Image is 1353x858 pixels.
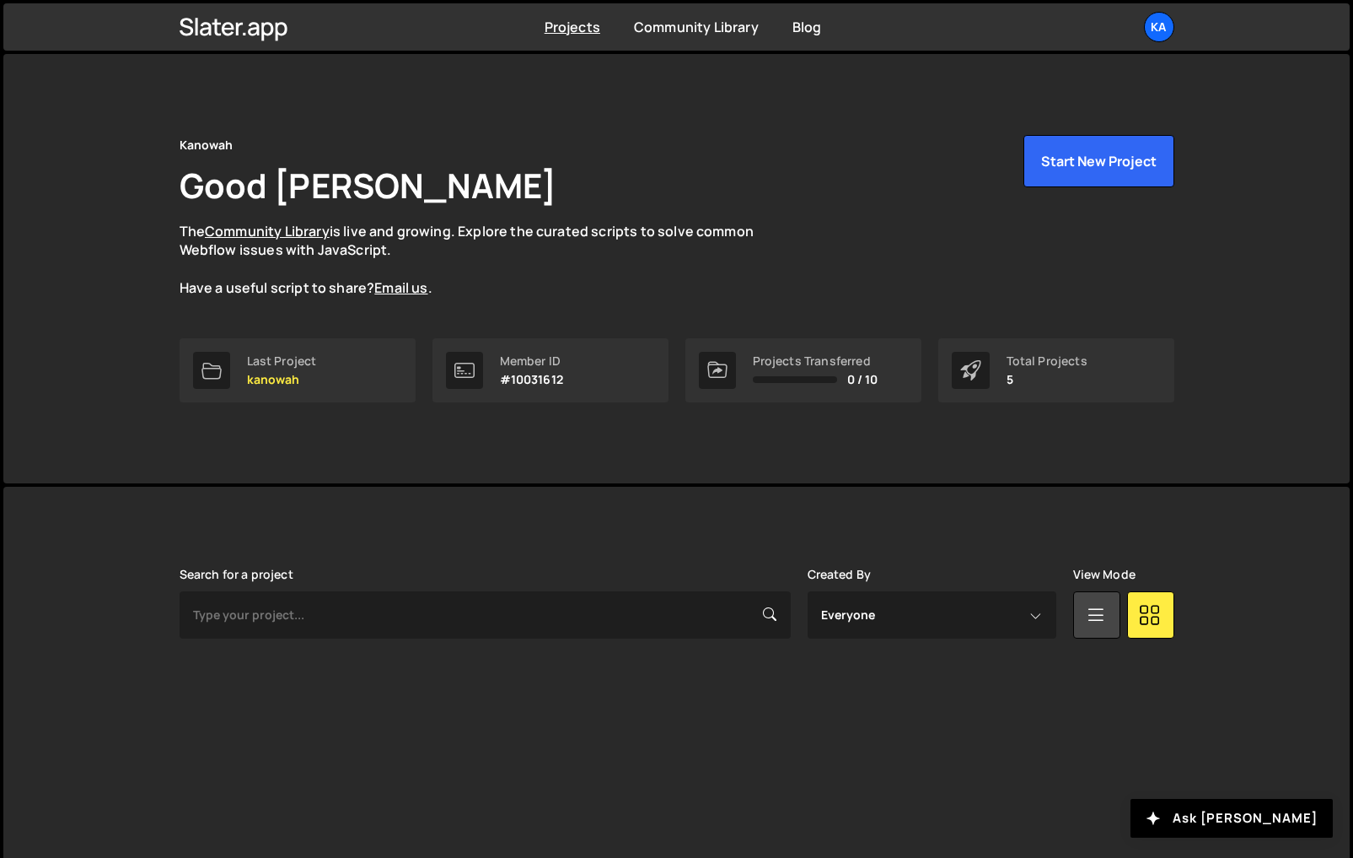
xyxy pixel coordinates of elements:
[1023,135,1174,187] button: Start New Project
[500,354,563,368] div: Member ID
[500,373,563,386] p: #10031612
[180,591,791,639] input: Type your project...
[247,354,317,368] div: Last Project
[1007,354,1087,368] div: Total Projects
[1144,12,1174,42] a: Ka
[374,278,427,297] a: Email us
[792,18,822,36] a: Blog
[1130,799,1333,838] button: Ask [PERSON_NAME]
[180,568,293,581] label: Search for a project
[1007,373,1087,386] p: 5
[247,373,317,386] p: kanowah
[808,568,872,581] label: Created By
[180,162,557,208] h1: Good [PERSON_NAME]
[847,373,878,386] span: 0 / 10
[180,338,416,402] a: Last Project kanowah
[753,354,878,368] div: Projects Transferred
[205,222,330,240] a: Community Library
[180,135,234,155] div: Kanowah
[545,18,600,36] a: Projects
[634,18,759,36] a: Community Library
[1073,568,1136,581] label: View Mode
[180,222,787,298] p: The is live and growing. Explore the curated scripts to solve common Webflow issues with JavaScri...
